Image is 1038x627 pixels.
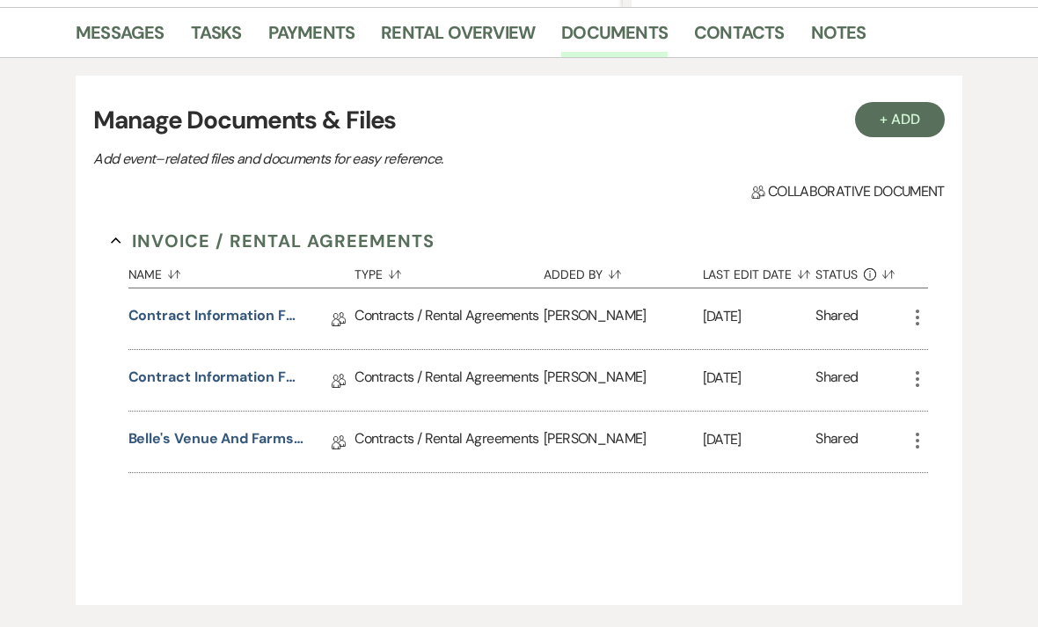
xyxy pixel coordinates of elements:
div: Contracts / Rental Agreements [355,350,544,411]
a: Contract Information Form [128,305,304,332]
button: + Add [855,102,945,137]
a: Tasks [191,18,242,57]
a: Documents [561,18,668,57]
div: Shared [815,367,858,394]
div: [PERSON_NAME] [544,350,702,411]
button: Added By [544,254,702,288]
button: Name [128,254,355,288]
h3: Manage Documents & Files [93,102,945,139]
a: Messages [76,18,164,57]
a: Contract Information Form [128,367,304,394]
a: Contacts [694,18,785,57]
div: Shared [815,428,858,456]
p: [DATE] [703,428,816,451]
p: [DATE] [703,305,816,328]
button: Invoice / Rental Agreements [111,228,435,254]
a: Rental Overview [381,18,535,57]
button: Last Edit Date [703,254,816,288]
p: [DATE] [703,367,816,390]
div: [PERSON_NAME] [544,412,702,472]
div: Contracts / Rental Agreements [355,288,544,349]
p: Add event–related files and documents for easy reference. [93,148,709,171]
a: Notes [811,18,866,57]
span: Collaborative document [751,181,945,202]
a: Belle's Venue and Farms Rental Agreement - [DATE] [128,428,304,456]
div: Contracts / Rental Agreements [355,412,544,472]
span: Status [815,268,858,281]
button: Status [815,254,906,288]
div: Shared [815,305,858,332]
button: Type [355,254,544,288]
div: [PERSON_NAME] [544,288,702,349]
a: Payments [268,18,355,57]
